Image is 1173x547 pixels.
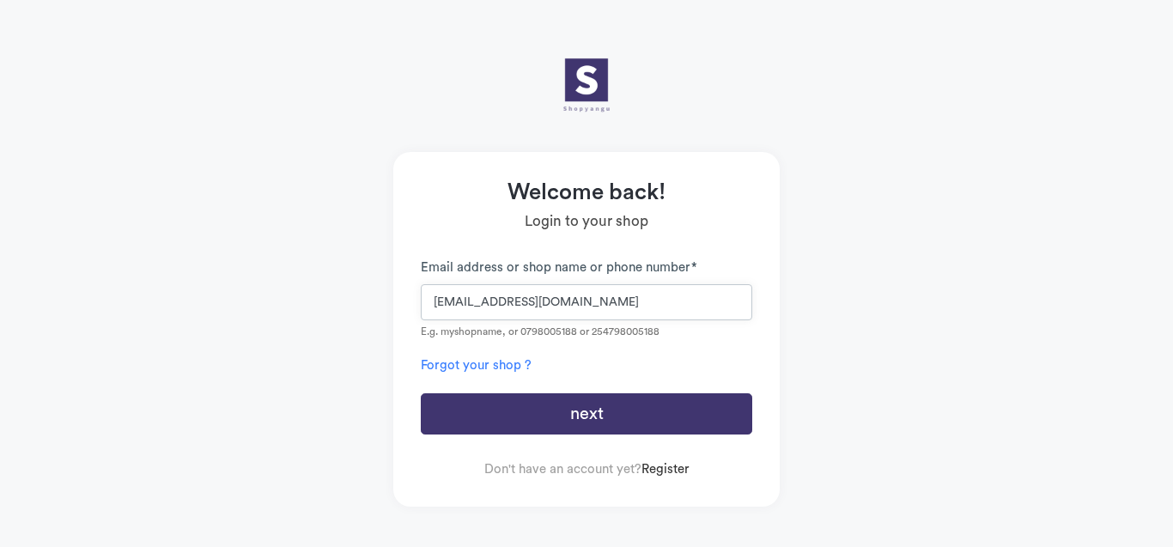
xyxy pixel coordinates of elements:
p: Login to your shop [421,210,752,233]
a: Register [641,463,690,476]
h1: Welcome back! [421,179,752,206]
label: Email address or shop name or phone number [421,258,697,278]
div: Don't have an account yet? [421,460,752,480]
img: Shopyangu [544,40,629,126]
a: Forgot your shop ? [421,359,532,372]
small: E.g. myshopname, or 0798005188 or 254798005188 [421,324,752,339]
button: next [421,393,752,435]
